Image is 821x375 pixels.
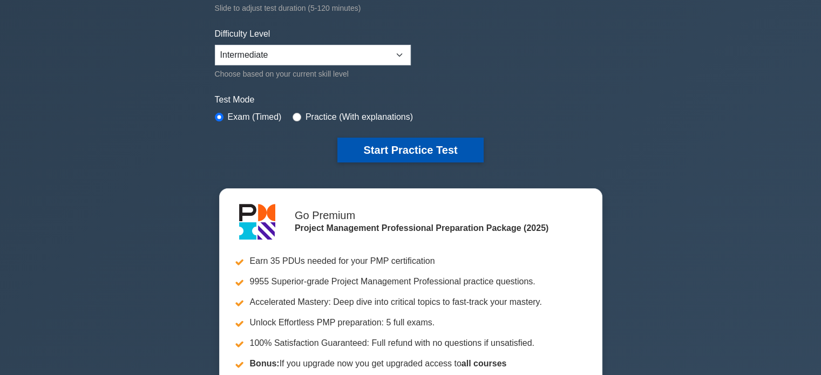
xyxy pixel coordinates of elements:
[228,111,282,124] label: Exam (Timed)
[306,111,413,124] label: Practice (With explanations)
[215,93,607,106] label: Test Mode
[337,138,483,162] button: Start Practice Test
[215,67,411,80] div: Choose based on your current skill level
[215,28,270,40] label: Difficulty Level
[215,2,607,15] div: Slide to adjust test duration (5-120 minutes)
